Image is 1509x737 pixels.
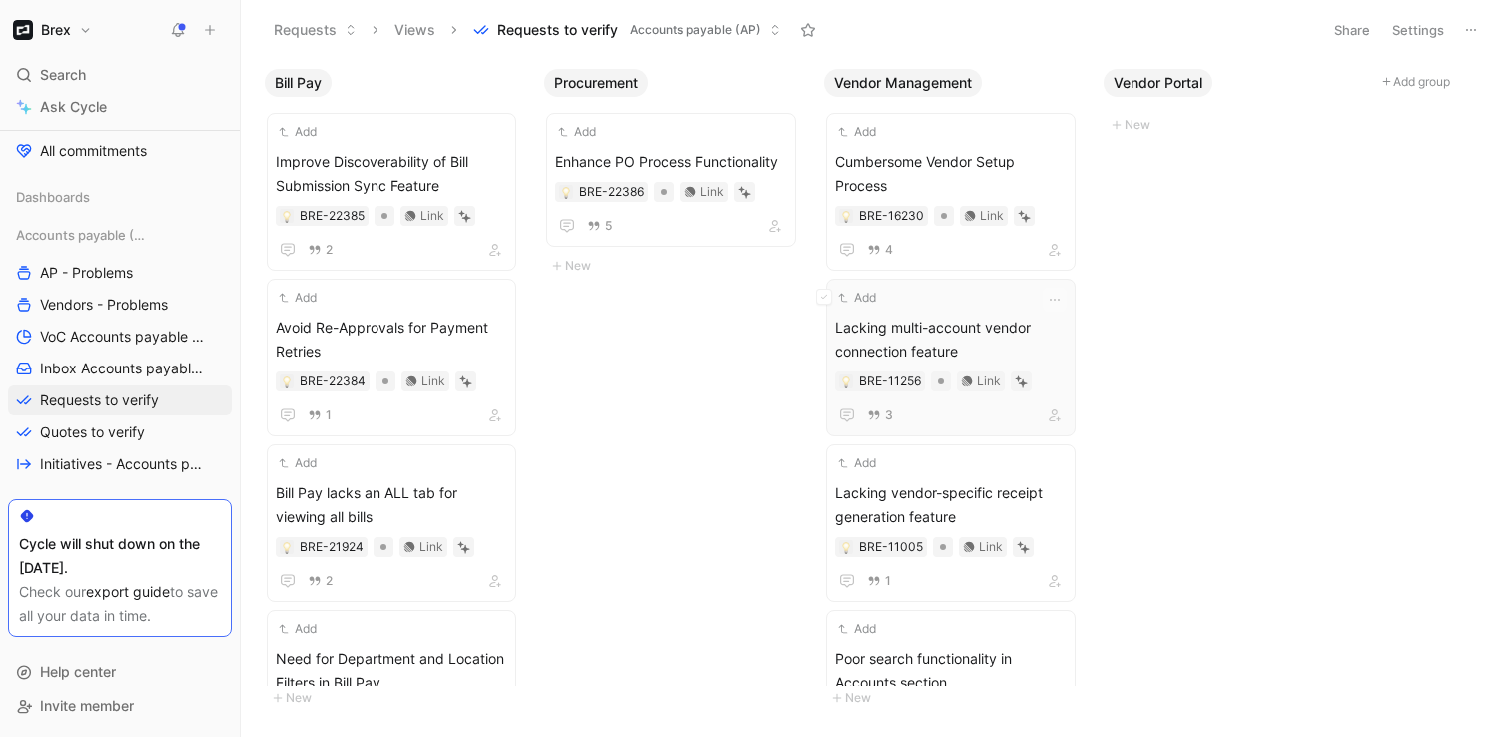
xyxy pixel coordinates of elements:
[326,244,333,256] span: 2
[16,187,90,207] span: Dashboards
[8,417,232,447] a: Quotes to verify
[8,691,232,721] div: Invite member
[276,619,320,639] button: Add
[835,122,879,142] button: Add
[300,537,364,557] div: BRE-21924
[630,20,761,40] span: Accounts payable (AP)
[824,69,982,97] button: Vendor Management
[40,263,133,283] span: AP - Problems
[1114,73,1202,93] span: Vendor Portal
[816,60,1096,720] div: Vendor ManagementNew
[605,220,612,232] span: 5
[276,122,320,142] button: Add
[86,583,170,600] a: export guide
[40,63,86,87] span: Search
[555,150,787,174] span: Enhance PO Process Functionality
[826,444,1076,602] a: AddLacking vendor-specific receipt generation featureLink1
[560,187,572,199] img: 💡
[8,657,232,687] div: Help center
[257,60,536,720] div: Bill PayNew
[419,537,443,557] div: Link
[885,575,891,587] span: 1
[863,404,897,426] button: 3
[276,453,320,473] button: Add
[8,290,232,320] a: Vendors - Problems
[1104,113,1367,137] button: New
[40,454,209,474] span: Initiatives - Accounts payable (AP)
[275,73,322,93] span: Bill Pay
[8,385,232,415] a: Requests to verify
[8,182,232,218] div: Dashboards
[859,537,923,557] div: BRE-11005
[839,540,853,554] button: 💡
[40,359,207,378] span: Inbox Accounts payable (AP)
[281,211,293,223] img: 💡
[8,220,232,479] div: Accounts payable (AP)AP - ProblemsVendors - ProblemsVoC Accounts payable (AP)Inbox Accounts payab...
[16,225,150,245] span: Accounts payable (AP)
[281,542,293,554] img: 💡
[980,206,1004,226] div: Link
[40,697,134,714] span: Invite member
[1104,69,1212,97] button: Vendor Portal
[420,206,444,226] div: Link
[40,327,206,347] span: VoC Accounts payable (AP)
[265,686,528,710] button: New
[885,409,893,421] span: 3
[555,122,599,142] button: Add
[497,20,618,40] span: Requests to verify
[421,371,445,391] div: Link
[826,113,1076,271] a: AddCumbersome Vendor Setup ProcessLink4
[280,209,294,223] button: 💡
[304,404,336,426] button: 1
[835,481,1067,529] span: Lacking vendor-specific receipt generation feature
[19,580,221,628] div: Check our to save all your data in time.
[8,92,232,122] a: Ask Cycle
[583,215,616,237] button: 5
[977,371,1001,391] div: Link
[835,619,879,639] button: Add
[280,540,294,554] button: 💡
[267,444,516,602] a: AddBill Pay lacks an ALL tab for viewing all billsLink2
[19,532,221,580] div: Cycle will shut down on the [DATE].
[464,15,790,45] button: Requests to verifyAccounts payable (AP)
[40,295,168,315] span: Vendors - Problems
[326,575,333,587] span: 2
[40,663,116,680] span: Help center
[839,209,853,223] button: 💡
[834,73,972,93] span: Vendor Management
[559,185,573,199] button: 💡
[267,279,516,436] a: AddAvoid Re-Approvals for Payment RetriesLink1
[13,20,33,40] img: Brex
[579,182,644,202] div: BRE-22386
[840,376,852,388] img: 💡
[835,453,879,473] button: Add
[280,374,294,388] button: 💡
[1096,60,1375,147] div: Vendor PortalNew
[304,239,337,261] button: 2
[276,481,507,529] span: Bill Pay lacks an ALL tab for viewing all bills
[300,371,366,391] div: BRE-22384
[8,16,97,44] button: BrexBrex
[1325,16,1379,44] button: Share
[40,95,107,119] span: Ask Cycle
[8,60,232,90] div: Search
[276,647,507,695] span: Need for Department and Location Filters in Bill Pay
[8,354,232,383] a: Inbox Accounts payable (AP)
[835,316,1067,364] span: Lacking multi-account vendor connection feature
[536,60,816,288] div: ProcurementNew
[300,206,365,226] div: BRE-22385
[835,150,1067,198] span: Cumbersome Vendor Setup Process
[267,113,516,271] a: AddImprove Discoverability of Bill Submission Sync FeatureLink2
[276,150,507,198] span: Improve Discoverability of Bill Submission Sync Feature
[265,15,366,45] button: Requests
[544,254,808,278] button: New
[839,374,853,388] button: 💡
[826,279,1076,436] a: AddLacking multi-account vendor connection featureLink3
